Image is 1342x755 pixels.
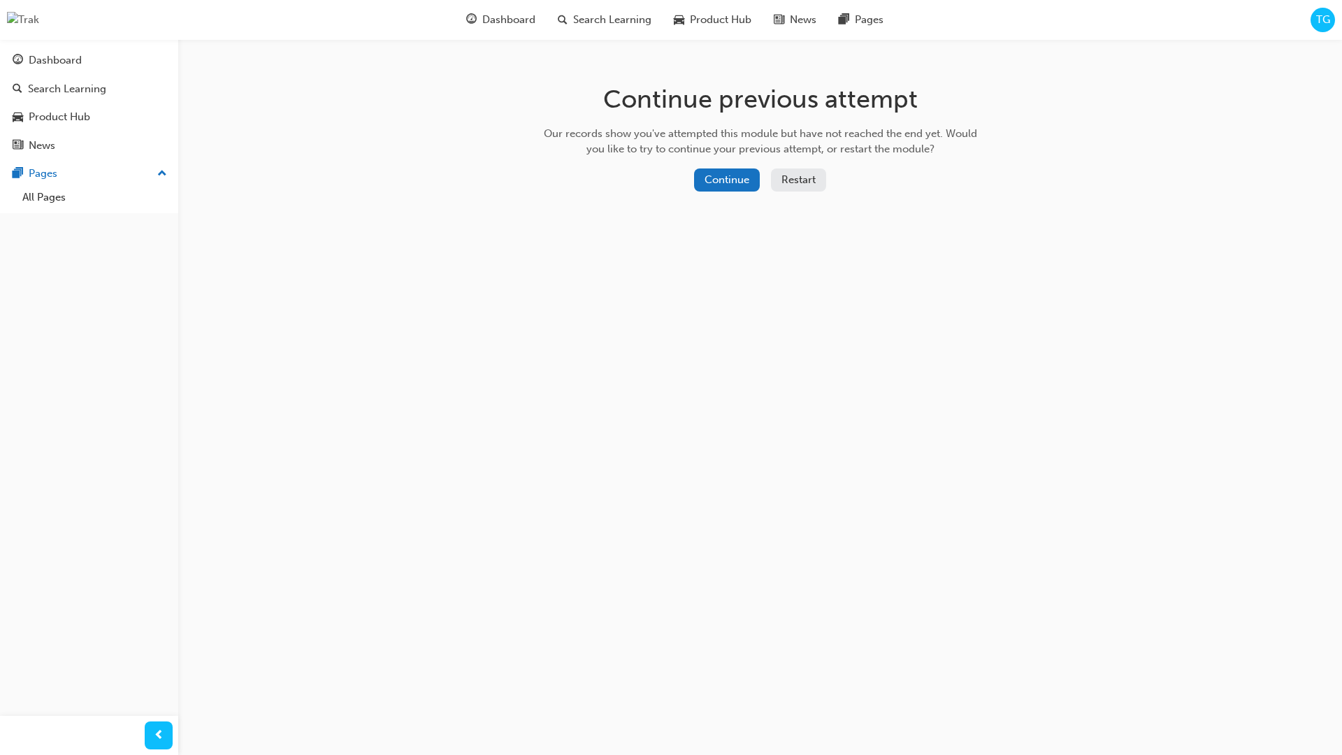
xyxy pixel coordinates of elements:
[455,6,547,34] a: guage-iconDashboard
[1311,8,1335,32] button: TG
[1316,12,1330,28] span: TG
[674,11,684,29] span: car-icon
[6,161,173,187] button: Pages
[828,6,895,34] a: pages-iconPages
[6,48,173,73] a: Dashboard
[663,6,763,34] a: car-iconProduct Hub
[690,12,751,28] span: Product Hub
[29,166,57,182] div: Pages
[13,111,23,124] span: car-icon
[13,168,23,180] span: pages-icon
[6,133,173,159] a: News
[790,12,816,28] span: News
[29,138,55,154] div: News
[547,6,663,34] a: search-iconSearch Learning
[855,12,883,28] span: Pages
[771,168,826,192] button: Restart
[694,168,760,192] button: Continue
[482,12,535,28] span: Dashboard
[13,55,23,67] span: guage-icon
[28,81,106,97] div: Search Learning
[763,6,828,34] a: news-iconNews
[7,12,39,28] img: Trak
[154,727,164,745] span: prev-icon
[558,11,568,29] span: search-icon
[6,104,173,130] a: Product Hub
[6,45,173,161] button: DashboardSearch LearningProduct HubNews
[29,52,82,69] div: Dashboard
[13,140,23,152] span: news-icon
[774,11,784,29] span: news-icon
[157,165,167,183] span: up-icon
[573,12,651,28] span: Search Learning
[17,187,173,208] a: All Pages
[6,76,173,102] a: Search Learning
[13,83,22,96] span: search-icon
[539,84,982,115] h1: Continue previous attempt
[466,11,477,29] span: guage-icon
[29,109,90,125] div: Product Hub
[539,126,982,157] div: Our records show you've attempted this module but have not reached the end yet. Would you like to...
[839,11,849,29] span: pages-icon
